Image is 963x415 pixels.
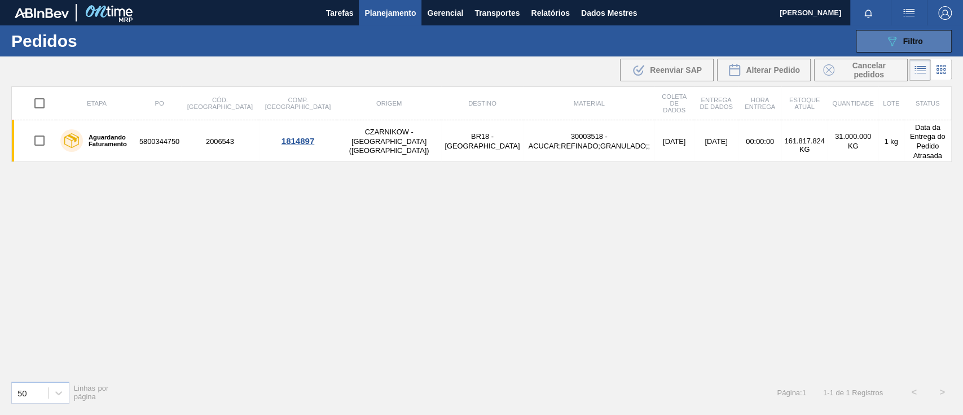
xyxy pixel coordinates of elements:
[155,100,164,107] font: PO
[836,388,843,397] font: de
[349,128,429,155] font: CZARNIKOW - [GEOGRAPHIC_DATA] ([GEOGRAPHIC_DATA])
[528,132,649,150] font: 30003518 - ACUCAR;REFINADO;GRANULADO;;
[802,388,806,397] font: 1
[939,387,944,397] font: >
[187,97,253,110] font: Cód. [GEOGRAPHIC_DATA]
[902,6,916,20] img: ações do usuário
[832,100,873,107] font: Quantidade
[17,388,27,397] font: 50
[911,387,916,397] font: <
[12,120,952,162] a: Aguardando Faturamento58003447502006543CZARNIKOW - [GEOGRAPHIC_DATA] ([GEOGRAPHIC_DATA])BR18 - [G...
[789,97,820,110] font: Estoque atual
[938,6,952,20] img: Sair
[620,59,714,81] div: Reenviar SAP
[74,384,109,401] font: Linhas por página
[705,137,727,146] font: [DATE]
[662,93,687,113] font: Coleta de dados
[931,59,952,81] div: Visão em Cards
[282,136,314,146] font: 1814897
[777,388,799,397] font: Página
[376,100,402,107] font: Origem
[364,8,416,18] font: Planejamento
[846,388,850,397] font: 1
[745,97,775,110] font: Hora Entrega
[910,123,946,160] font: Data da Entrega do Pedido Atrasada
[265,97,331,110] font: Comp. [GEOGRAPHIC_DATA]
[884,137,898,146] font: 1 kg
[916,100,939,107] font: Status
[15,8,69,18] img: TNhmsLtSVTkK8tSr43FrP2fwEKptu5GPRR3wAAAABJRU5ErkJggg==
[909,59,931,81] div: Visão em Lista
[326,8,354,18] font: Tarefas
[746,65,800,75] font: Alterar Pedido
[89,134,127,147] font: Aguardando Faturamento
[468,100,496,107] font: Destino
[900,378,928,407] button: <
[852,388,883,397] font: Registros
[852,61,885,79] font: Cancelar pedidos
[663,137,685,146] font: [DATE]
[574,100,605,107] font: Material
[814,59,908,81] button: Cancelar pedidos
[829,388,833,397] font: 1
[856,30,952,53] button: Filtro
[581,8,637,18] font: Dados Mestres
[531,8,569,18] font: Relatórios
[445,132,520,150] font: BR18 - [GEOGRAPHIC_DATA]
[827,388,829,397] font: -
[814,59,908,81] div: Cancelar Pedidos em Massa
[928,378,956,407] button: >
[139,137,179,146] font: 5800344750
[780,8,841,17] font: [PERSON_NAME]
[835,132,871,150] font: 31.000.000 KG
[883,100,899,107] font: Lote
[87,100,107,107] font: Etapa
[474,8,520,18] font: Transportes
[700,97,732,110] font: Entrega de dados
[823,388,827,397] font: 1
[800,388,802,397] font: :
[850,5,886,21] button: Notificações
[903,37,923,46] font: Filtro
[650,65,702,75] font: Reenviar SAP
[427,8,463,18] font: Gerencial
[746,137,774,146] font: 00:00:00
[206,137,234,146] font: 2006543
[717,59,811,81] div: Alterar Pedido
[11,32,77,50] font: Pedidos
[784,137,824,154] font: 161.817.824 KG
